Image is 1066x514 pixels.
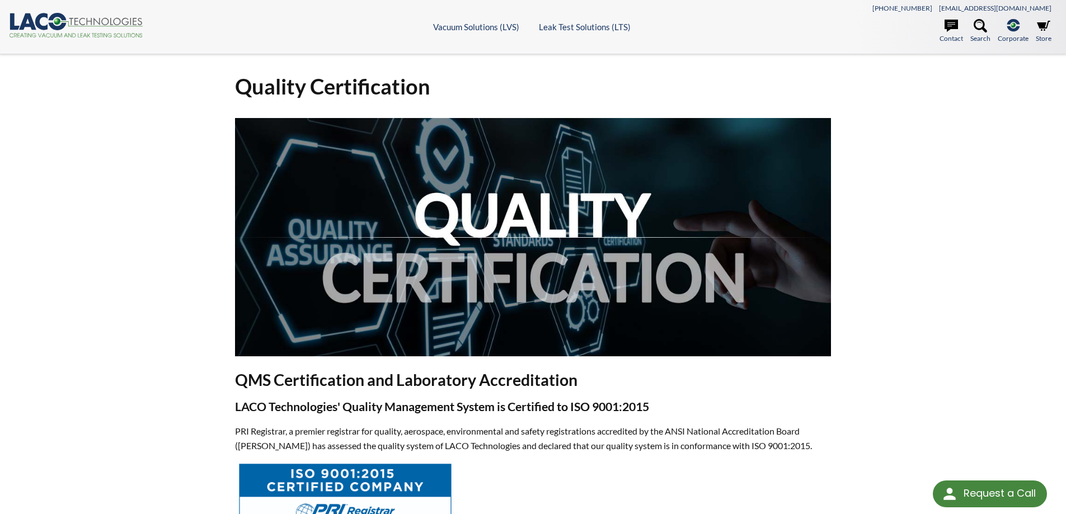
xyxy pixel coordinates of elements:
h1: Quality Certification [235,73,832,100]
div: Request a Call [933,480,1047,507]
p: PRI Registrar, a premier registrar for quality, aerospace, environmental and safety registrations... [235,424,832,452]
img: round button [941,485,959,503]
h2: QMS Certification and Laboratory Accreditation [235,370,832,390]
span: Corporate [998,33,1029,44]
a: Search [970,19,990,44]
a: Store [1036,19,1051,44]
a: [EMAIL_ADDRESS][DOMAIN_NAME] [939,4,1051,12]
div: Request a Call [964,480,1036,506]
a: Contact [940,19,963,44]
img: Quality Certification header [235,118,832,356]
a: Leak Test Solutions (LTS) [539,22,631,32]
a: Vacuum Solutions (LVS) [433,22,519,32]
a: [PHONE_NUMBER] [872,4,932,12]
h3: LACO Technologies' Quality Management System is Certified to ISO 9001:2015 [235,399,832,415]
